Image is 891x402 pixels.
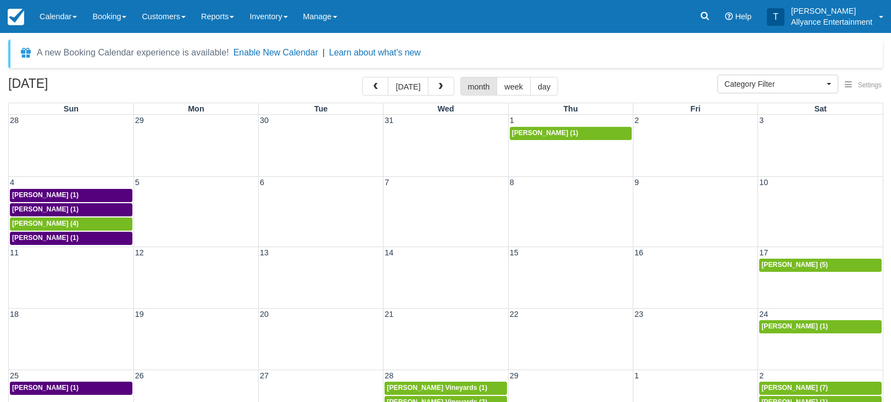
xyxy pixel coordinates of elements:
span: [PERSON_NAME] (1) [12,384,79,392]
span: 6 [259,178,265,187]
p: Allyance Entertainment [791,16,872,27]
span: Fri [690,104,700,113]
p: [PERSON_NAME] [791,5,872,16]
span: 28 [383,371,394,380]
span: 28 [9,116,20,125]
a: [PERSON_NAME] (1) [10,189,132,202]
span: 19 [134,310,145,319]
span: 10 [758,178,769,187]
span: 31 [383,116,394,125]
span: [PERSON_NAME] (5) [761,261,828,269]
span: Tue [314,104,328,113]
span: [PERSON_NAME] Vineyards (1) [387,384,487,392]
span: 4 [9,178,15,187]
button: Settings [838,77,888,93]
a: [PERSON_NAME] (1) [510,127,632,140]
span: 13 [259,248,270,257]
a: [PERSON_NAME] (4) [10,217,132,231]
button: [DATE] [388,77,428,96]
span: 29 [509,371,520,380]
span: 8 [509,178,515,187]
span: Category Filter [725,79,824,90]
button: day [530,77,558,96]
span: 23 [633,310,644,319]
span: [PERSON_NAME] (1) [12,205,79,213]
a: [PERSON_NAME] (7) [759,382,882,395]
span: 3 [758,116,765,125]
a: [PERSON_NAME] (1) [759,320,882,333]
span: 12 [134,248,145,257]
span: 5 [134,178,141,187]
button: month [460,77,498,96]
button: Category Filter [717,75,838,93]
a: [PERSON_NAME] (1) [10,382,132,395]
span: 16 [633,248,644,257]
span: 15 [509,248,520,257]
a: [PERSON_NAME] (5) [759,259,882,272]
button: week [497,77,531,96]
span: [PERSON_NAME] (1) [761,322,828,330]
span: 2 [758,371,765,380]
span: 29 [134,116,145,125]
span: 2 [633,116,640,125]
span: 18 [9,310,20,319]
span: 24 [758,310,769,319]
span: Thu [564,104,578,113]
span: 17 [758,248,769,257]
span: Settings [858,81,882,89]
span: | [322,48,325,57]
span: 25 [9,371,20,380]
span: [PERSON_NAME] (4) [12,220,79,227]
span: 30 [259,116,270,125]
button: Enable New Calendar [233,47,318,58]
span: 7 [383,178,390,187]
a: [PERSON_NAME] (1) [10,203,132,216]
span: Wed [437,104,454,113]
a: Learn about what's new [329,48,421,57]
span: [PERSON_NAME] (1) [12,234,79,242]
span: [PERSON_NAME] (7) [761,384,828,392]
span: Help [735,12,751,21]
i: Help [725,13,733,20]
span: 27 [259,371,270,380]
span: 9 [633,178,640,187]
div: T [767,8,784,26]
span: 26 [134,371,145,380]
span: [PERSON_NAME] (1) [512,129,578,137]
span: 1 [509,116,515,125]
span: Mon [188,104,204,113]
span: Sun [64,104,79,113]
span: 14 [383,248,394,257]
span: 20 [259,310,270,319]
span: 1 [633,371,640,380]
span: [PERSON_NAME] (1) [12,191,79,199]
a: [PERSON_NAME] (1) [10,232,132,245]
div: A new Booking Calendar experience is available! [37,46,229,59]
img: checkfront-main-nav-mini-logo.png [8,9,24,25]
a: [PERSON_NAME] Vineyards (1) [385,382,506,395]
span: 11 [9,248,20,257]
h2: [DATE] [8,77,147,97]
span: 22 [509,310,520,319]
span: 21 [383,310,394,319]
span: Sat [814,104,826,113]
